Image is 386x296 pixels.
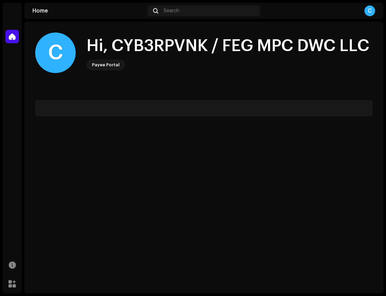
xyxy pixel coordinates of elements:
[32,8,145,14] div: Home
[164,8,179,14] span: Search
[35,32,76,73] div: C
[87,35,369,57] div: Hi, CYB3RPVNK / FEG MPC DWC LLC
[364,5,375,16] div: C
[92,61,120,69] div: Payee Portal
